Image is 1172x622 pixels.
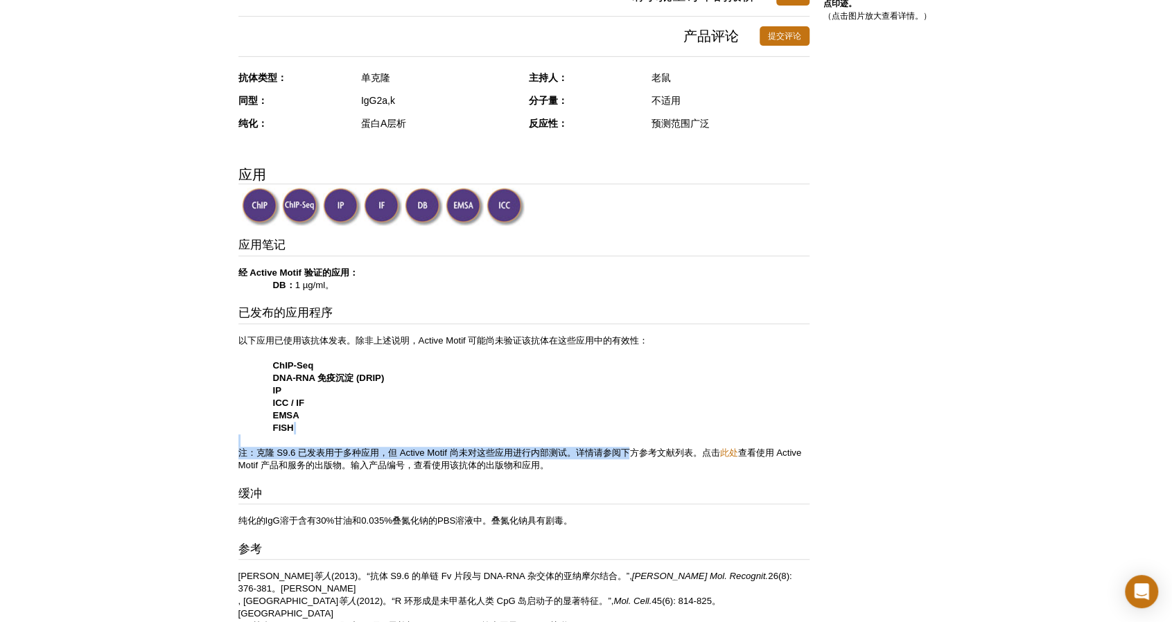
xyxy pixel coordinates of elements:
font: 经 Active Motif 验证的应用： [238,267,358,278]
font: （点击图片放大查看详情。） [823,11,932,21]
a: 提交评论 [760,26,810,46]
font: 主持人： [529,72,568,83]
font: 等人 [313,571,331,581]
font: DB： [273,280,295,290]
font: , [GEOGRAPHIC_DATA] [238,596,339,606]
font: 查看使用 Active Motif 产品和服务的出版物。输入产品编号，查看使用该抗体的出版物和应用。 [238,447,802,470]
font: 注：克隆 S9.6 已发表用于多种应用，但 Active Motif 尚未对这些应用进行内部测试。详情请参阅下方参考文献列表。点击 [238,447,720,458]
img: 斑点印迹法验证 [405,188,443,226]
font: IP [273,385,281,396]
font: 提交评论 [768,31,801,41]
img: 免疫沉淀验证 [323,188,361,226]
font: 纯化： [238,118,268,129]
font: 同型： [238,95,268,106]
font: 预测范围广泛 [651,118,710,129]
font: 纯化的IgG溶于含有30%甘油和0.035%叠氮化钠的PBS溶液中。叠氮化钠具有剧毒。 [238,515,573,526]
font: [PERSON_NAME] Mol. Recognit. [632,571,768,581]
font: 1 µg/ml。 [295,280,335,290]
font: 老鼠 [651,72,671,83]
font: (2013)。“抗体 S9.6 的单链 Fv 片段与 DNA-RNA 杂交体的亚纳摩尔结合。”, [331,571,632,581]
font: IgG2a,k [361,95,395,106]
font: 以下应用已使用该抗体发表。除非上述说明，Active Motif 可能尚未验证该抗体在这些应用中的有效性： [238,335,649,346]
font: Mol. Cell. [613,596,651,606]
font: FISH [273,423,294,433]
font: 应用 [238,167,266,182]
font: 应用笔记 [238,238,286,251]
font: 分子量： [529,95,568,106]
font: EMSA [273,410,299,420]
a: 此处 [719,447,737,458]
font: ChIP-Seq [273,360,314,371]
font: 抗体类型： [238,72,287,83]
font: DNA-RNA 免疫沉淀 (DRIP) [273,373,385,383]
img: 免疫荧光验证 [364,188,402,226]
font: [PERSON_NAME] [238,571,313,581]
img: 免疫细胞化学验证 [487,188,525,226]
font: 反应性： [529,118,568,129]
font: ICC / IF [273,398,304,408]
font: 蛋白A层析 [361,118,406,129]
div: Open Intercom Messenger [1125,575,1158,608]
img: ChIP 验证 [242,188,280,226]
img: 电泳迁移率分析已验证 [446,188,484,226]
font: 参考 [238,542,262,556]
font: 已发布的应用程序 [238,306,333,319]
font: 不适用 [651,95,681,106]
font: 缓冲 [238,487,262,500]
font: (2012)。“R 环形成是未甲基化人类 CpG 岛启动子的显著特征。”, [356,596,613,606]
font: 产品评论 [683,28,739,44]
font: 单克隆 [361,72,390,83]
img: ChIP-Seq 已验证 [282,188,320,226]
font: 等人 [338,596,356,606]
